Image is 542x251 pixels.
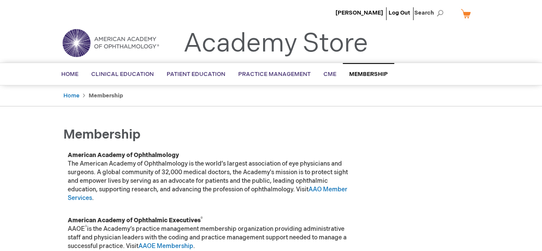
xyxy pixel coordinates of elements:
[323,71,336,78] span: CME
[68,151,179,159] strong: American Academy of Ophthalmology
[91,71,154,78] span: Clinical Education
[138,242,193,250] a: AAOE Membership
[349,71,388,78] span: Membership
[414,4,447,21] span: Search
[61,71,78,78] span: Home
[238,71,311,78] span: Practice Management
[89,92,123,99] strong: Membership
[63,92,79,99] a: Home
[68,216,355,251] p: AAOE is the Academy’s practice management membership organization providing administrative staff ...
[85,225,87,230] sup: ®
[68,151,355,203] p: The American Academy of Ophthalmology is the world’s largest association of eye physicians and su...
[335,9,383,16] a: [PERSON_NAME]
[63,127,141,142] span: Membership
[183,28,368,59] a: Academy Store
[68,217,203,224] strong: American Academy of Ophthalmic Executives
[167,71,225,78] span: Patient Education
[389,9,410,16] a: Log Out
[201,216,203,221] sup: ®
